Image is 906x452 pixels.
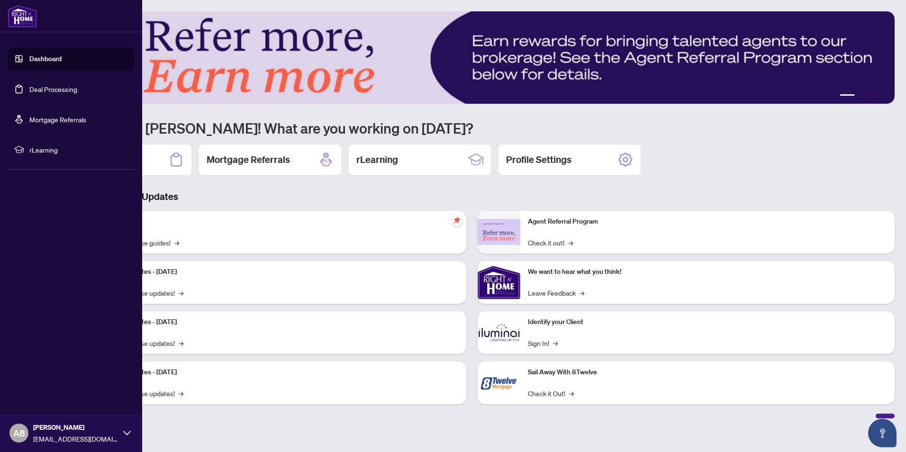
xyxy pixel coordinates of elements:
a: Check it out!→ [528,237,573,248]
a: Check it Out!→ [528,388,574,398]
p: Self-Help [100,217,459,227]
p: Platform Updates - [DATE] [100,367,459,378]
span: → [179,388,183,398]
span: AB [13,426,25,440]
a: Leave Feedback→ [528,288,584,298]
span: → [580,288,584,298]
p: Platform Updates - [DATE] [100,267,459,277]
span: → [553,338,558,348]
img: Identify your Client [478,311,520,354]
button: Open asap [868,419,897,447]
h2: Profile Settings [506,153,571,166]
img: Agent Referral Program [478,219,520,245]
h2: Mortgage Referrals [207,153,290,166]
span: pushpin [451,215,462,226]
span: [PERSON_NAME] [33,422,118,433]
a: Deal Processing [29,85,77,93]
h3: Brokerage & Industry Updates [49,190,895,203]
span: → [568,237,573,248]
img: We want to hear what you think! [478,261,520,304]
p: We want to hear what you think! [528,267,887,277]
img: logo [8,5,37,27]
span: → [569,388,574,398]
p: Platform Updates - [DATE] [100,317,459,327]
a: Sign In!→ [528,338,558,348]
span: rLearning [29,145,128,155]
img: Slide 0 [49,11,895,104]
p: Agent Referral Program [528,217,887,227]
button: 1 [840,94,855,98]
button: 4 [874,94,878,98]
span: → [174,237,179,248]
p: Identify your Client [528,317,887,327]
span: → [179,338,183,348]
a: Dashboard [29,54,62,63]
span: [EMAIL_ADDRESS][DOMAIN_NAME] [33,434,118,444]
button: 3 [866,94,870,98]
button: 2 [859,94,862,98]
a: Mortgage Referrals [29,115,86,124]
h1: Welcome back [PERSON_NAME]! What are you working on [DATE]? [49,119,895,137]
p: Sail Away With 8Twelve [528,367,887,378]
h2: rLearning [356,153,398,166]
img: Sail Away With 8Twelve [478,362,520,404]
span: → [179,288,183,298]
button: 5 [881,94,885,98]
